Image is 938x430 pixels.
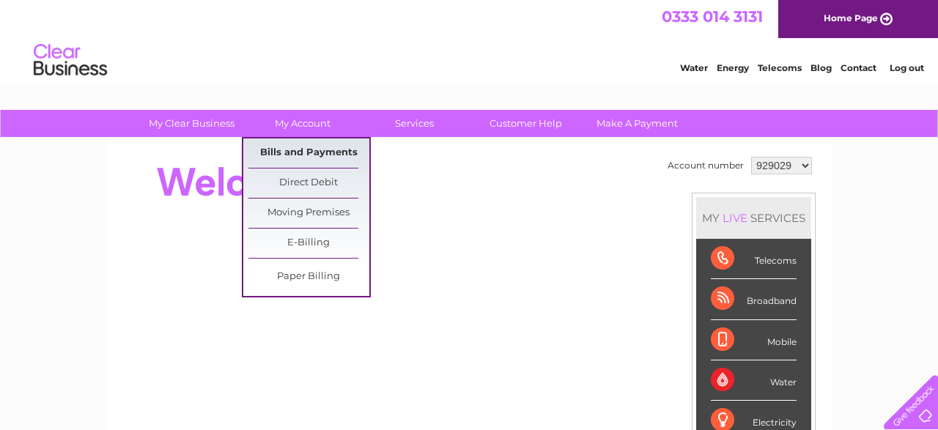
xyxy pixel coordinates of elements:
img: logo.png [33,38,108,83]
div: Water [711,360,797,401]
a: E-Billing [248,229,369,258]
div: Clear Business is a trading name of Verastar Limited (registered in [GEOGRAPHIC_DATA] No. 3667643... [124,8,816,71]
a: Telecoms [758,62,802,73]
a: Customer Help [465,110,586,137]
div: LIVE [720,211,750,225]
a: Log out [890,62,924,73]
a: Moving Premises [248,199,369,228]
div: Broadband [711,279,797,319]
div: Telecoms [711,239,797,279]
a: Blog [810,62,832,73]
a: Make A Payment [577,110,698,137]
a: 0333 014 3131 [662,7,763,26]
a: Energy [717,62,749,73]
td: Account number [664,153,747,178]
a: Water [680,62,708,73]
a: Direct Debit [248,168,369,198]
a: My Clear Business [131,110,252,137]
a: Services [354,110,475,137]
a: Paper Billing [248,262,369,292]
a: My Account [243,110,363,137]
div: Mobile [711,320,797,360]
a: Contact [841,62,876,73]
a: Bills and Payments [248,138,369,168]
div: MY SERVICES [696,197,811,239]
